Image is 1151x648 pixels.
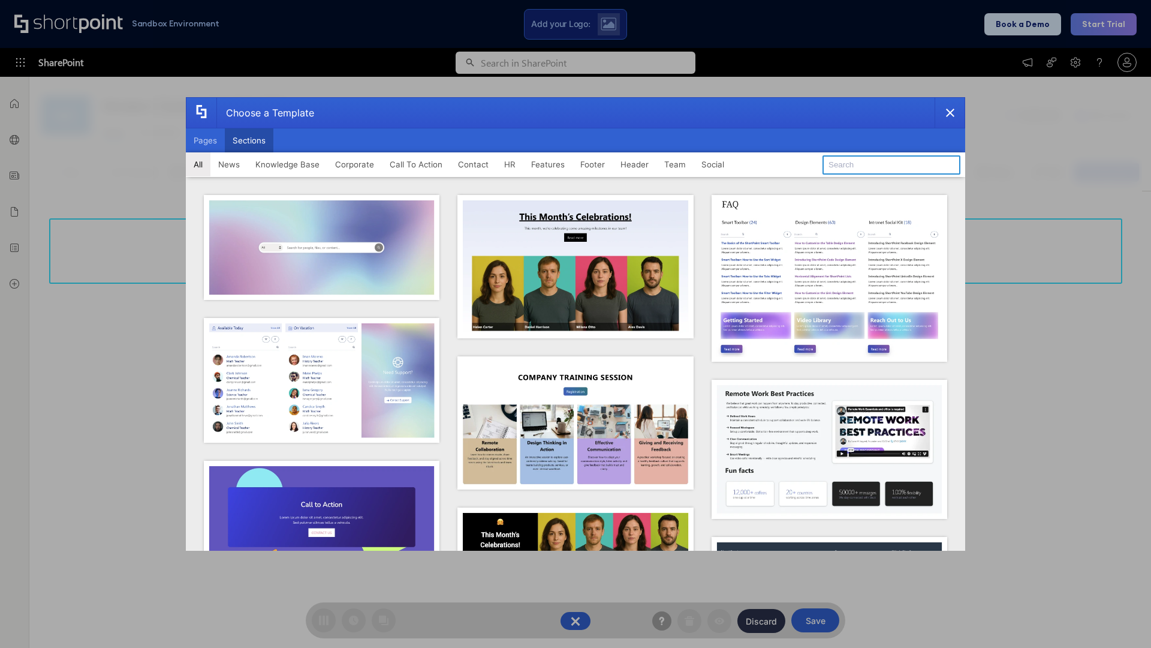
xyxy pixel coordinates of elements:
[613,152,656,176] button: Header
[327,152,382,176] button: Corporate
[216,98,314,128] div: Choose a Template
[450,152,496,176] button: Contact
[523,152,573,176] button: Features
[694,152,732,176] button: Social
[656,152,694,176] button: Team
[186,128,225,152] button: Pages
[210,152,248,176] button: News
[1091,590,1151,648] iframe: Chat Widget
[248,152,327,176] button: Knowledge Base
[225,128,273,152] button: Sections
[186,97,965,551] div: template selector
[822,155,960,175] input: Search
[186,152,210,176] button: All
[573,152,613,176] button: Footer
[382,152,450,176] button: Call To Action
[496,152,523,176] button: HR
